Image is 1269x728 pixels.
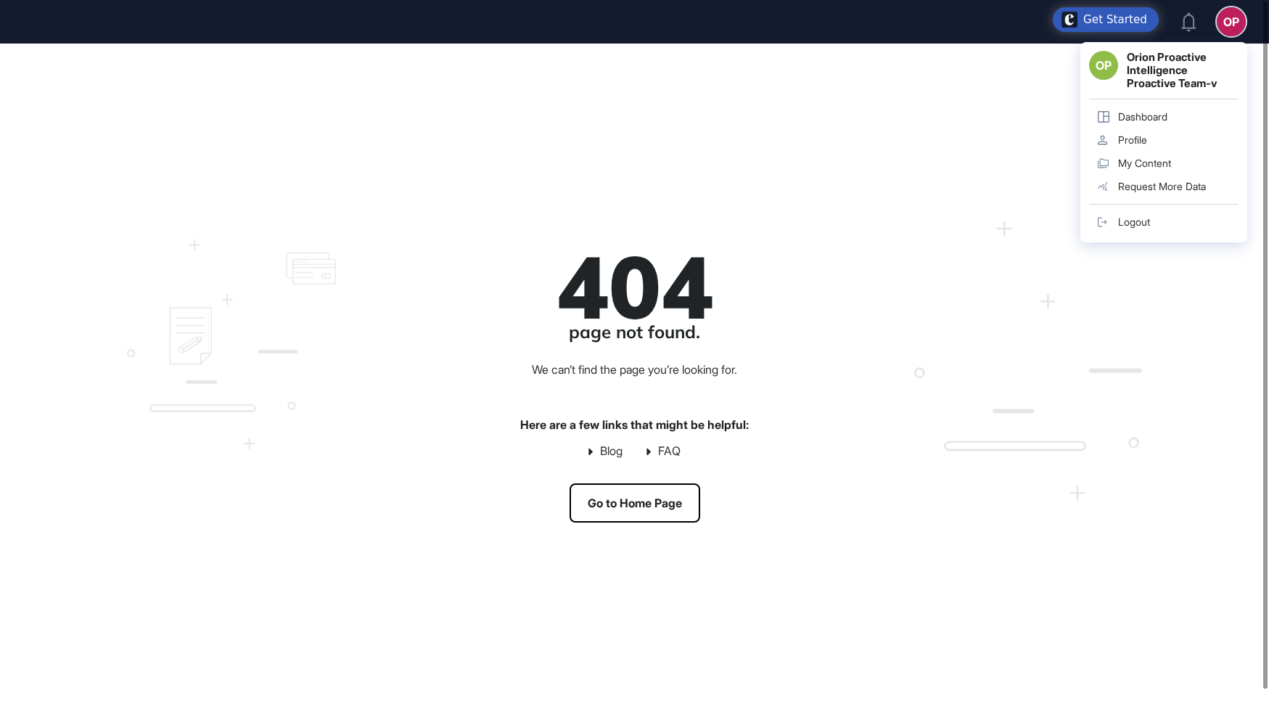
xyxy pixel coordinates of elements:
[569,323,700,340] div: page not found.
[1217,7,1246,36] button: OP
[1083,12,1147,27] div: Get Started
[570,483,700,523] a: Go to Home Page
[1053,7,1159,32] div: Open Get Started checklist
[600,444,623,458] a: Blog
[658,444,681,458] a: FAQ
[557,249,713,323] div: 404
[532,364,737,375] div: We can’t find the page you’re looking for.
[1061,12,1077,28] img: launcher-image-alternative-text
[520,419,749,430] div: Here are a few links that might be helpful:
